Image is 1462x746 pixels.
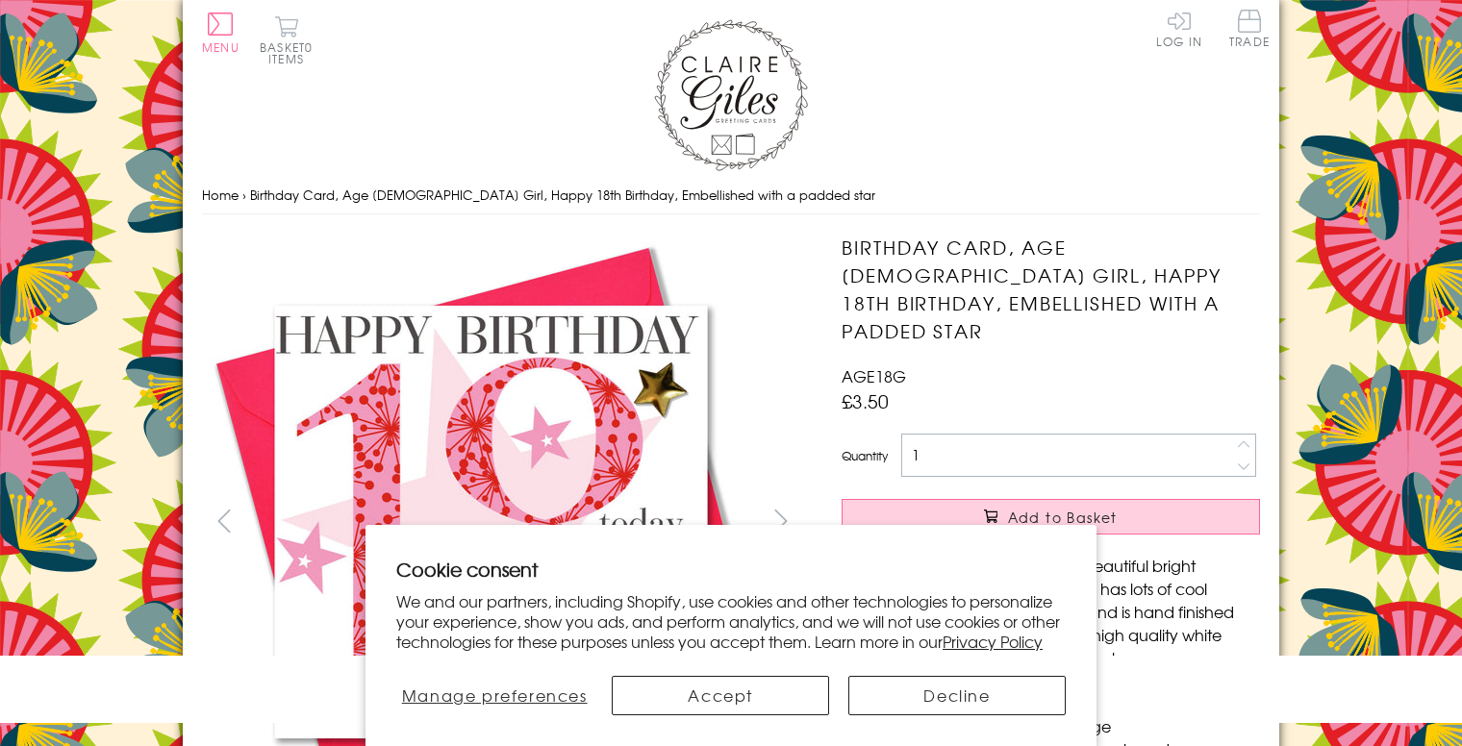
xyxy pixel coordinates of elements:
[1156,10,1202,47] a: Log In
[260,15,313,64] button: Basket0 items
[760,499,803,542] button: next
[842,364,906,387] span: AGE18G
[842,387,889,414] span: £3.50
[250,186,875,204] span: Birthday Card, Age [DEMOGRAPHIC_DATA] Girl, Happy 18th Birthday, Embellished with a padded star
[842,234,1260,344] h1: Birthday Card, Age [DEMOGRAPHIC_DATA] Girl, Happy 18th Birthday, Embellished with a padded star
[1229,10,1270,47] span: Trade
[848,676,1066,715] button: Decline
[396,676,592,715] button: Manage preferences
[202,38,239,56] span: Menu
[612,676,829,715] button: Accept
[202,186,239,204] a: Home
[654,19,808,171] img: Claire Giles Greetings Cards
[396,556,1066,583] h2: Cookie consent
[202,176,1260,215] nav: breadcrumbs
[1229,10,1270,51] a: Trade
[268,38,313,67] span: 0 items
[242,186,246,204] span: ›
[842,447,888,464] label: Quantity
[842,499,1260,535] button: Add to Basket
[202,499,245,542] button: prev
[1008,508,1118,527] span: Add to Basket
[202,12,239,53] button: Menu
[943,630,1043,653] a: Privacy Policy
[396,591,1066,651] p: We and our partners, including Shopify, use cookies and other technologies to personalize your ex...
[402,684,588,707] span: Manage preferences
